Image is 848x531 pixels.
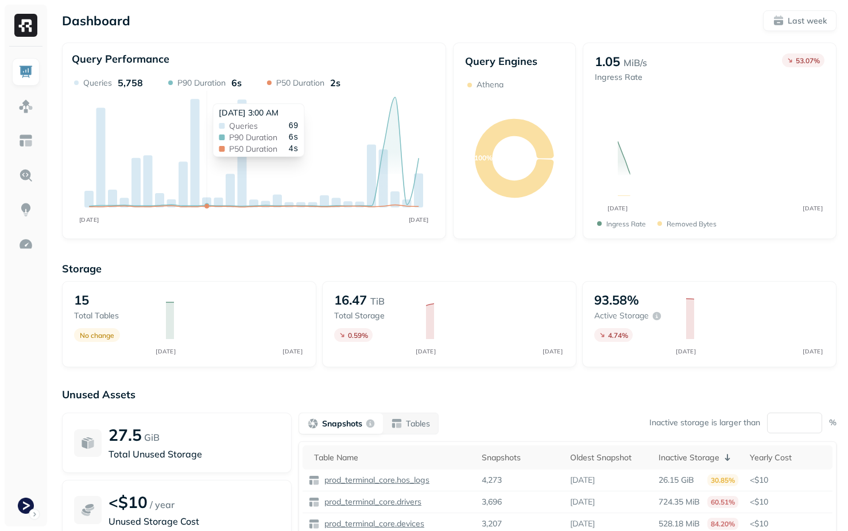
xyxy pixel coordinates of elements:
p: Total Unused Storage [109,447,280,461]
span: P50 Duration [229,145,277,153]
p: Total storage [334,310,415,321]
p: Last week [788,16,827,26]
p: 3,696 [482,497,502,507]
tspan: [DATE] [156,348,176,355]
a: prod_terminal_core.devices [320,518,424,529]
img: Query Explorer [18,168,33,183]
p: <$10 [109,492,148,512]
p: Inactive storage is larger than [649,417,760,428]
p: Ingress Rate [595,72,647,83]
p: Total tables [74,310,154,321]
p: 2s [330,77,340,88]
p: Athena [477,79,504,90]
p: 4,273 [482,475,502,486]
p: 16.47 [334,292,367,308]
p: <$10 [750,518,827,529]
p: Inactive Storage [659,452,719,463]
p: Storage [62,262,837,275]
img: Optimization [18,237,33,252]
p: Query Engines [465,55,564,68]
span: P90 Duration [229,133,277,141]
p: P90 Duration [177,78,226,88]
p: Snapshots [322,418,362,429]
p: Query Performance [72,52,169,66]
div: Yearly Cost [750,452,827,463]
p: Unused Storage Cost [109,514,280,528]
p: <$10 [750,475,827,486]
p: Queries [83,78,112,88]
p: 53.07 % [796,56,820,65]
p: 84.20% [707,518,738,530]
p: 5,758 [118,77,143,88]
p: 30.85% [707,474,738,486]
text: 100% [474,154,493,163]
p: <$10 [750,497,827,507]
img: table [308,497,320,508]
p: Tables [406,418,430,429]
img: Assets [18,99,33,114]
tspan: [DATE] [416,348,436,355]
img: Insights [18,202,33,217]
p: prod_terminal_core.hos_logs [322,475,429,486]
p: 528.18 MiB [659,518,700,529]
p: MiB/s [624,56,647,70]
img: Asset Explorer [18,133,33,148]
tspan: [DATE] [608,205,628,211]
p: GiB [144,430,160,444]
p: 60.51% [707,496,738,508]
p: prod_terminal_core.devices [322,518,424,529]
p: 15 [74,292,89,308]
p: TiB [370,294,385,308]
p: 3,207 [482,518,502,529]
tspan: [DATE] [803,205,823,211]
span: 6s [289,133,299,141]
span: 4s [289,145,299,153]
p: 27.5 [109,425,142,445]
p: P50 Duration [276,78,324,88]
p: No change [80,331,114,340]
tspan: [DATE] [79,216,99,223]
p: Active storage [594,310,649,321]
tspan: [DATE] [676,348,696,355]
p: Removed bytes [667,220,717,228]
span: Queries [229,122,258,130]
p: [DATE] [570,518,595,529]
p: / year [150,498,175,511]
tspan: [DATE] [409,216,429,223]
p: Unused Assets [62,388,837,401]
div: [DATE] 3:00 AM [219,107,298,118]
tspan: [DATE] [803,348,823,355]
div: Snapshots [482,452,559,463]
p: 0.59 % [348,331,368,340]
div: Oldest Snapshot [570,452,647,463]
p: Ingress Rate [606,220,646,228]
p: 1.05 [595,53,620,70]
p: 26.15 GiB [659,475,694,486]
img: table [308,475,320,486]
p: 724.35 MiB [659,497,700,507]
img: table [308,518,320,530]
img: Dashboard [18,64,33,79]
img: Terminal [18,498,34,514]
tspan: [DATE] [543,348,563,355]
a: prod_terminal_core.hos_logs [320,475,429,486]
p: [DATE] [570,497,595,507]
a: prod_terminal_core.drivers [320,497,421,507]
p: 93.58% [594,292,639,308]
button: Last week [763,10,837,31]
div: Table Name [314,452,470,463]
tspan: [DATE] [283,348,303,355]
p: 6s [231,77,242,88]
p: [DATE] [570,475,595,486]
p: 4.74 % [608,331,628,340]
span: 69 [289,122,299,130]
p: % [829,417,837,428]
p: prod_terminal_core.drivers [322,497,421,507]
img: Ryft [14,14,37,37]
p: Dashboard [62,13,130,29]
